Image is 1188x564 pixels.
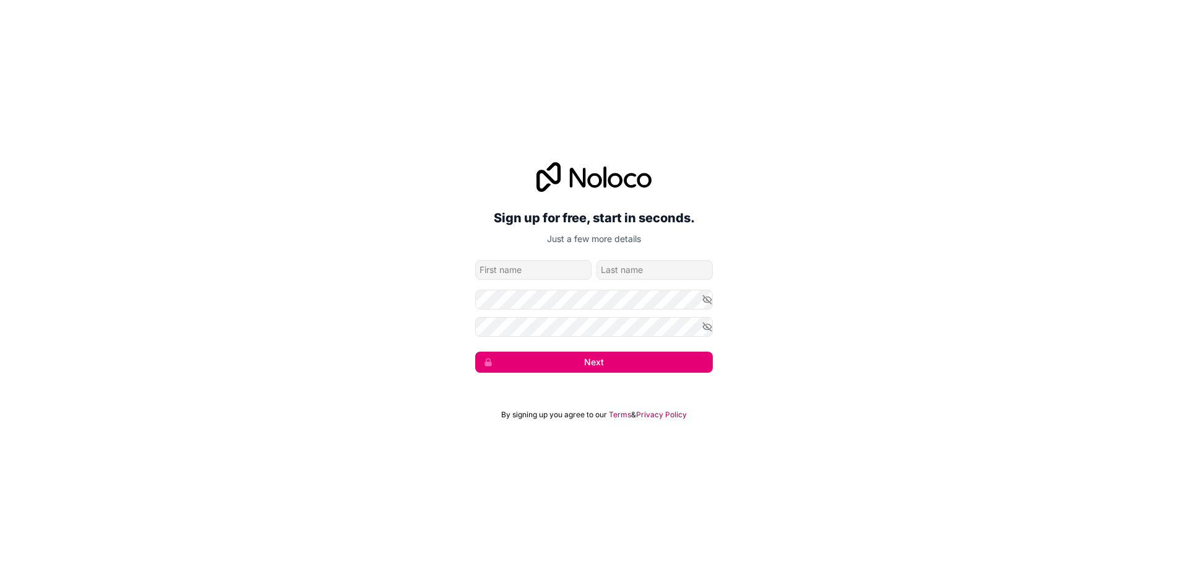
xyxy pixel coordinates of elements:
[475,207,713,229] h2: Sign up for free, start in seconds.
[475,317,713,337] input: Confirm password
[475,233,713,245] p: Just a few more details
[609,410,631,420] a: Terms
[631,410,636,420] span: &
[475,290,713,310] input: Password
[596,260,713,280] input: family-name
[501,410,607,420] span: By signing up you agree to our
[636,410,687,420] a: Privacy Policy
[475,352,713,373] button: Next
[475,260,592,280] input: given-name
